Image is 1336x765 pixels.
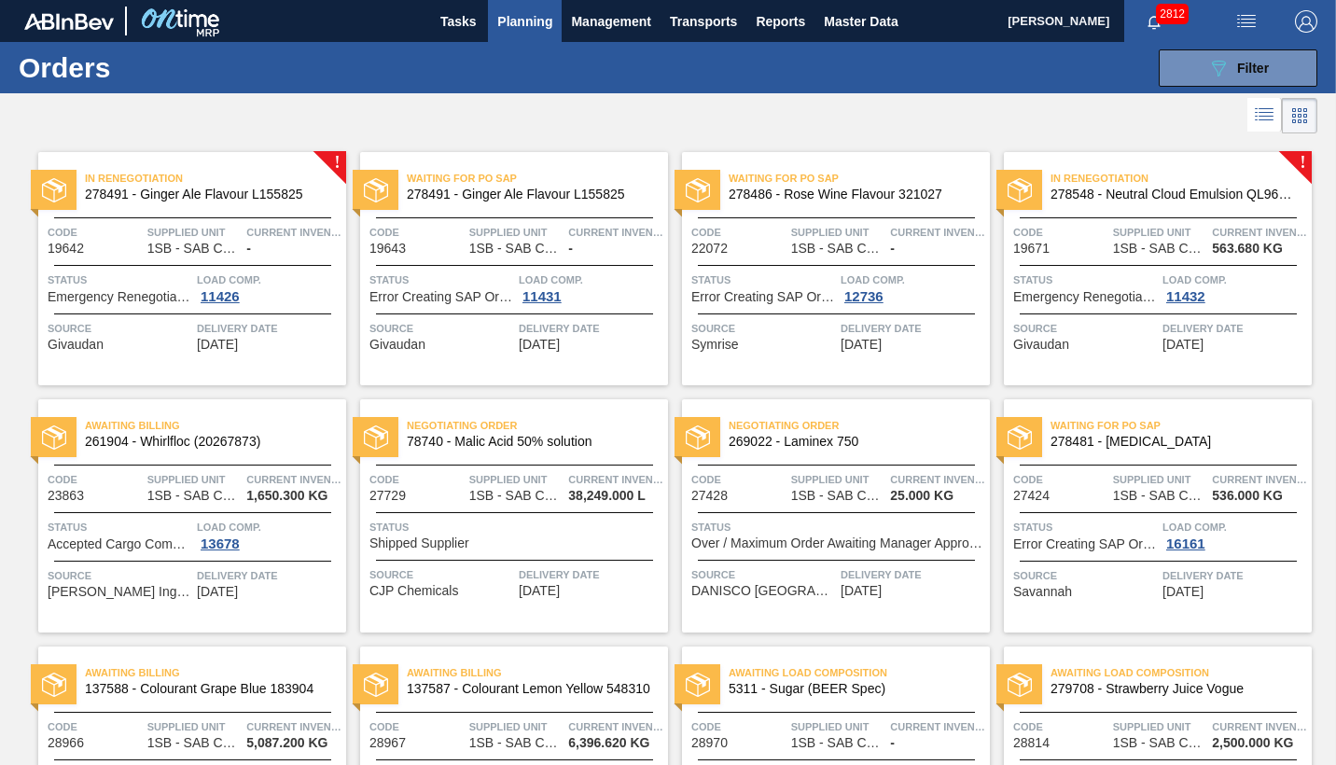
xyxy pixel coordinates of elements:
span: 1SB - SAB Chamdor Brewery [469,242,563,256]
span: Reports [756,10,805,33]
span: 25.000 KG [890,489,953,503]
span: 279708 - Strawberry Juice Vogue [1051,682,1297,696]
span: 28966 [48,736,84,750]
a: Load Comp.16161 [1162,518,1307,551]
span: 27428 [691,489,728,503]
span: Code [48,223,143,242]
img: Logout [1295,10,1317,33]
img: status [42,425,66,450]
img: status [42,178,66,202]
span: Source [1013,566,1158,585]
span: Delivery Date [841,319,985,338]
span: 78740 - Malic Acid 50% solution [407,435,653,449]
span: Code [48,717,143,736]
span: Current inventory [1212,470,1307,489]
span: 278548 - Neutral Cloud Emulsion QL96077 [1051,188,1297,202]
span: Awaiting Load Composition [729,663,990,682]
span: Waiting for PO SAP [729,169,990,188]
span: 01/09/2025 [519,338,560,352]
span: Code [48,470,143,489]
span: Current inventory [1212,717,1307,736]
span: 278481 - Sodium Benzoate [1051,435,1297,449]
div: Card Vision [1282,98,1317,133]
span: Awaiting Load Composition [1051,663,1312,682]
span: Code [691,470,786,489]
span: Delivery Date [197,319,341,338]
span: 01/10/2025 [841,338,882,352]
span: Supplied Unit [791,470,886,489]
span: Source [48,566,192,585]
span: Code [1013,470,1108,489]
span: Source [691,565,836,584]
span: 137588 - Colourant Grape Blue 183904 [85,682,331,696]
a: Load Comp.12736 [841,271,985,304]
a: statusWaiting for PO SAP278491 - Ginger Ale Flavour L155825Code19643Supplied Unit1SB - SAB Chamdo... [346,152,668,385]
div: 13678 [197,536,244,551]
a: statusWaiting for PO SAP278481 - [MEDICAL_DATA]Code27424Supplied Unit1SB - SAB Chamdor BreweryCur... [990,399,1312,633]
span: 01/16/2025 [1162,338,1204,352]
span: Waiting for PO SAP [407,169,668,188]
span: Source [691,319,836,338]
span: Supplied Unit [469,470,564,489]
span: 1SB - SAB Chamdor Brewery [791,736,884,750]
span: Emergency Renegotiation Order [1013,290,1158,304]
span: Load Comp. [197,518,341,536]
span: Supplied Unit [791,223,886,242]
span: Code [691,223,786,242]
span: 563.680 KG [1212,242,1283,256]
span: Load Comp. [197,271,341,289]
a: !statusIn renegotiation278548 - Neutral Cloud Emulsion QL96077Code19671Supplied Unit1SB - SAB Cha... [990,152,1312,385]
span: In renegotiation [1051,169,1312,188]
span: Master Data [824,10,898,33]
span: Status [1013,518,1158,536]
span: 19642 [48,242,84,256]
span: 1SB - SAB Chamdor Brewery [147,489,241,503]
span: 12/12/2024 [197,338,238,352]
span: Kerry Ingredients [48,585,192,599]
a: Load Comp.11426 [197,271,341,304]
span: Source [48,319,192,338]
span: Error Creating SAP Order [369,290,514,304]
span: Current inventory [1212,223,1307,242]
span: Givaudan [48,338,104,352]
img: status [686,178,710,202]
h1: Orders [19,57,283,78]
span: Status [691,271,836,289]
div: 11431 [519,289,565,304]
span: Current inventory [890,717,985,736]
span: Transports [670,10,737,33]
span: 27729 [369,489,406,503]
span: 278491 - Ginger Ale Flavour L155825 [85,188,331,202]
img: status [1008,178,1032,202]
span: 22072 [691,242,728,256]
span: Tasks [438,10,479,33]
div: List Vision [1247,98,1282,133]
span: Source [1013,319,1158,338]
span: 1SB - SAB Chamdor Brewery [469,489,563,503]
div: 11432 [1162,289,1209,304]
span: Source [369,565,514,584]
span: Management [571,10,651,33]
span: Supplied Unit [791,717,886,736]
span: Filter [1237,61,1269,76]
span: Current inventory [890,470,985,489]
span: 1SB - SAB Chamdor Brewery [1113,242,1206,256]
span: Negotiating Order [407,416,668,435]
span: 04/19/2025 [519,584,560,598]
span: Code [369,470,465,489]
span: 27424 [1013,489,1050,503]
img: status [42,673,66,697]
span: 19671 [1013,242,1050,256]
span: - [890,242,895,256]
span: 28814 [1013,736,1050,750]
span: Current inventory [246,223,341,242]
span: Current inventory [890,223,985,242]
span: Emergency Renegotiation Order [48,290,192,304]
span: 278486 - Rose Wine Flavour 321027 [729,188,975,202]
img: status [686,673,710,697]
span: Supplied Unit [469,717,564,736]
span: 278491 - Ginger Ale Flavour L155825 [407,188,653,202]
span: 28970 [691,736,728,750]
span: Supplied Unit [147,717,243,736]
span: In renegotiation [85,169,346,188]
